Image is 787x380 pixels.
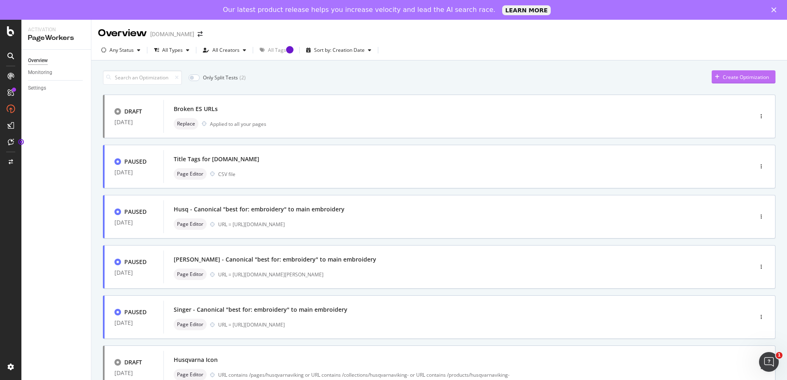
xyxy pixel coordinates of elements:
[203,74,238,81] div: Only Split Tests
[268,48,286,53] div: All Tags
[174,356,218,364] div: Husqvarna Icon
[114,169,154,176] div: [DATE]
[174,306,347,314] div: Singer - Canonical "best for: embroidery" to main embroidery
[114,119,154,125] div: [DATE]
[218,371,718,378] div: URL contains /pages/husqvarnaviking or URL contains /collections/husqvarnaviking- or URL contains...
[124,158,147,166] div: PAUSED
[723,74,769,81] div: Create Optimization
[114,269,154,276] div: [DATE]
[124,107,142,116] div: DRAFT
[124,208,147,216] div: PAUSED
[223,6,496,14] div: Our latest product release helps you increase velocity and lead the AI search race.
[103,70,182,85] input: Search an Optimization
[28,56,85,65] a: Overview
[776,352,782,359] span: 1
[212,48,240,53] div: All Creators
[303,44,375,57] button: Sort by: Creation Date
[114,320,154,326] div: [DATE]
[240,74,246,81] div: ( 2 )
[218,271,718,278] div: URL = [URL][DOMAIN_NAME][PERSON_NAME]
[28,84,46,93] div: Settings
[771,7,780,12] div: Close
[256,44,296,57] button: All Tags
[210,120,266,127] div: Applied to all your pages
[28,68,52,77] div: Monitoring
[109,48,134,53] div: Any Status
[759,352,779,372] iframe: Intercom live chat
[177,171,203,176] span: Page Editor
[314,48,365,53] div: Sort by: Creation Date
[200,44,249,57] button: All Creators
[28,33,84,43] div: PageWorkers
[98,26,147,40] div: Overview
[174,168,207,180] div: neutral label
[218,171,235,178] div: CSV file
[174,205,345,213] div: Husq - Canonical "best for: embroidery" to main embroidery
[28,84,85,93] a: Settings
[28,26,84,33] div: Activation
[114,370,154,376] div: [DATE]
[286,46,293,53] div: Tooltip anchor
[124,308,147,316] div: PAUSED
[174,255,376,264] div: [PERSON_NAME] - Canonical "best for: embroidery" to main embroidery
[218,221,718,228] div: URL = [URL][DOMAIN_NAME]
[712,70,775,83] button: Create Optimization
[174,218,207,230] div: neutral label
[218,321,718,328] div: URL = [URL][DOMAIN_NAME]
[151,44,193,57] button: All Types
[177,222,203,227] span: Page Editor
[124,358,142,366] div: DRAFT
[177,322,203,327] span: Page Editor
[174,269,207,280] div: neutral label
[502,5,551,15] a: LEARN MORE
[174,118,198,130] div: neutral label
[28,56,48,65] div: Overview
[174,155,259,163] div: Title Tags for [DOMAIN_NAME]
[150,30,194,38] div: [DOMAIN_NAME]
[177,372,203,377] span: Page Editor
[177,121,195,126] span: Replace
[177,272,203,277] span: Page Editor
[98,44,144,57] button: Any Status
[124,258,147,266] div: PAUSED
[174,319,207,330] div: neutral label
[162,48,183,53] div: All Types
[28,68,85,77] a: Monitoring
[17,138,25,146] div: Tooltip anchor
[114,219,154,226] div: [DATE]
[174,105,218,113] div: Broken ES URLs
[198,31,203,37] div: arrow-right-arrow-left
